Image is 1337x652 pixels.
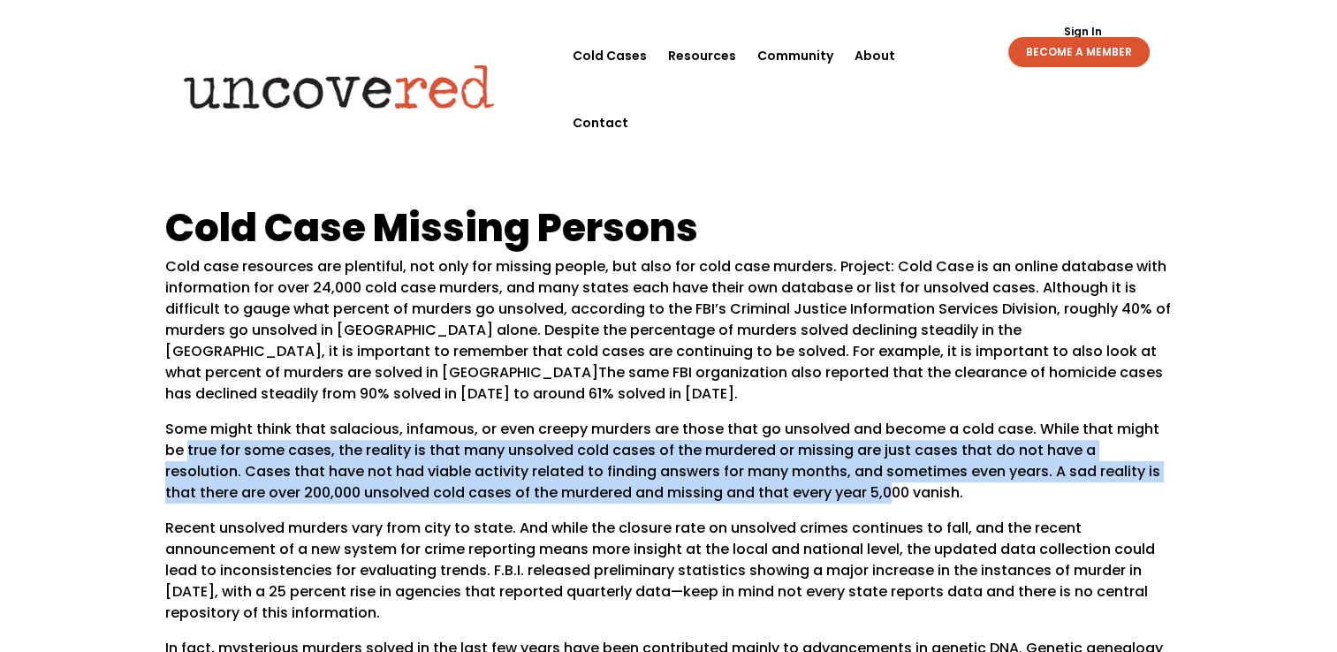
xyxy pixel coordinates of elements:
a: Cold Cases [573,22,647,89]
a: Community [757,22,833,89]
p: Some might think that salacious, infamous, or even creepy murders are those that go unsolved and ... [165,419,1173,518]
img: Uncovered logo [169,52,509,121]
a: About [855,22,895,89]
a: Sign In [1053,27,1111,37]
p: Recent unsolved murders vary from city to state. And while the closure rate on unsolved crimes co... [165,518,1173,638]
a: Resources [668,22,736,89]
p: Cold case resources are plentiful, not only for missing people, but also for cold case murders. P... [165,256,1173,419]
a: BECOME A MEMBER [1008,37,1150,67]
a: Contact [573,89,628,156]
h1: Cold Case Missing Persons [165,208,1173,256]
